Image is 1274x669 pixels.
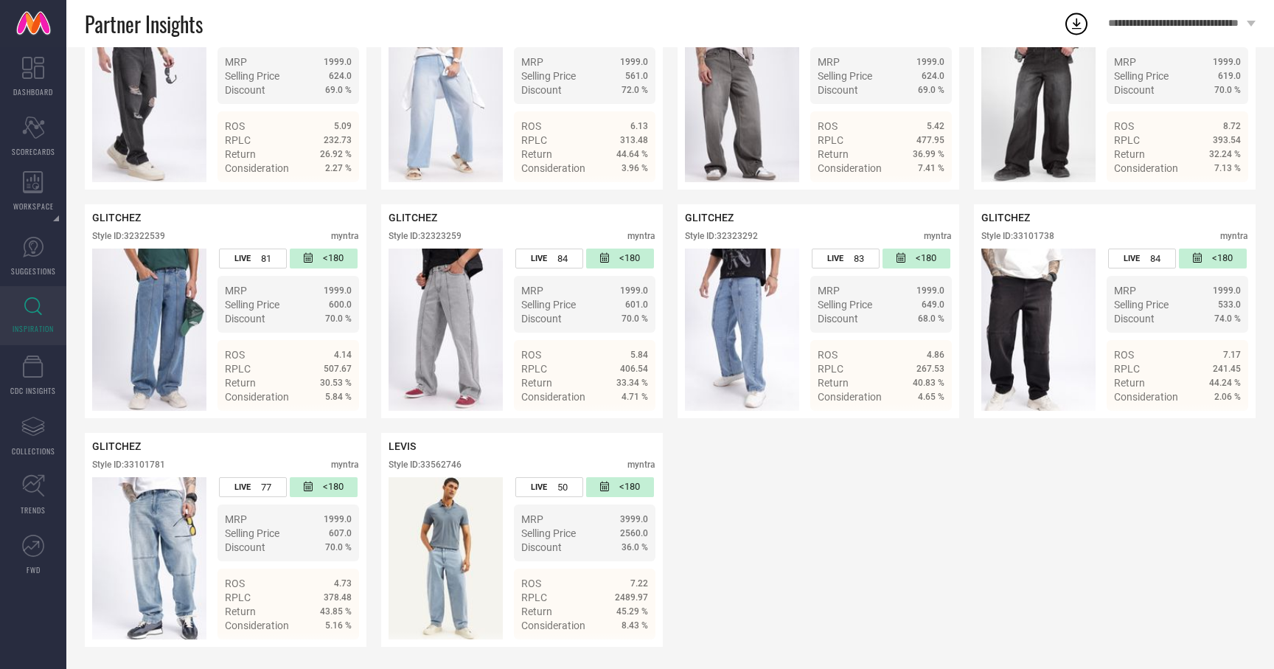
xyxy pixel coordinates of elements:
div: Click to view image [389,20,503,182]
div: Click to view image [389,249,503,411]
div: Number of days the style has been live on the platform [812,249,880,268]
div: Style ID: 32323292 [685,231,758,241]
div: Number of days since the style was first listed on the platform [586,249,654,268]
span: Selling Price [1114,70,1169,82]
div: Number of days the style has been live on the platform [515,477,583,497]
span: <180 [916,252,936,265]
img: Style preview image [981,20,1096,182]
span: 232.73 [324,135,352,145]
span: Discount [225,84,265,96]
span: 3.96 % [622,163,648,173]
span: FWD [27,564,41,575]
div: Click to view image [685,20,799,182]
span: ROS [1114,349,1134,361]
span: 4.71 % [622,392,648,402]
span: 477.95 [916,135,944,145]
span: GLITCHEZ [92,440,141,452]
span: 44.24 % [1209,378,1241,388]
span: RPLC [225,134,251,146]
span: 2489.97 [615,592,648,603]
span: LIVE [234,254,251,263]
span: 4.65 % [918,392,944,402]
span: 70.0 % [1214,85,1241,95]
a: Details [600,417,648,429]
span: 69.0 % [918,85,944,95]
span: INSPIRATION [13,323,54,334]
span: Consideration [1114,162,1178,174]
span: Details [911,417,944,429]
span: 33.34 % [616,378,648,388]
span: 3999.0 [620,514,648,524]
span: Return [225,606,256,617]
div: Number of days since the style was first listed on the platform [290,249,358,268]
div: Number of days since the style was first listed on the platform [586,477,654,497]
span: Discount [818,313,858,325]
div: myntra [331,460,359,470]
span: MRP [225,285,247,297]
a: Details [304,189,352,201]
span: ROS [521,578,541,589]
span: 70.0 % [325,542,352,552]
span: 84 [1150,253,1160,264]
span: 601.0 [625,299,648,310]
span: GLITCHEZ [389,212,437,223]
span: Discount [521,313,562,325]
span: 32.24 % [1209,149,1241,159]
span: Discount [1114,313,1155,325]
span: 50 [557,482,568,493]
span: Discount [818,84,858,96]
span: 649.0 [922,299,944,310]
span: Return [1114,148,1145,160]
span: <180 [323,481,344,493]
span: Selling Price [521,299,576,311]
span: ROS [225,578,245,589]
div: Style ID: 33101738 [981,231,1054,241]
span: 84 [557,253,568,264]
span: RPLC [521,363,547,375]
span: LIVE [827,254,843,263]
span: MRP [521,56,543,68]
img: Style preview image [389,20,503,182]
span: RPLC [225,363,251,375]
span: 70.0 % [622,313,648,324]
div: Click to view image [92,20,206,182]
span: 1999.0 [324,285,352,296]
span: 2.27 % [325,163,352,173]
span: MRP [1114,56,1136,68]
div: Number of days the style has been live on the platform [1108,249,1176,268]
span: <180 [1212,252,1233,265]
span: 1999.0 [1213,57,1241,67]
div: Number of days the style has been live on the platform [219,477,287,497]
span: Consideration [521,391,585,403]
div: Click to view image [981,20,1096,182]
div: Click to view image [685,249,799,411]
span: 36.99 % [913,149,944,159]
span: 600.0 [329,299,352,310]
span: Selling Price [818,70,872,82]
a: Details [897,189,944,201]
span: Details [615,646,648,658]
span: 5.09 [334,121,352,131]
span: 561.0 [625,71,648,81]
a: Details [600,646,648,658]
span: RPLC [818,134,843,146]
div: Open download list [1063,10,1090,37]
span: 83 [854,253,864,264]
span: 5.16 % [325,620,352,631]
div: Style ID: 32322539 [92,231,165,241]
span: Details [318,646,352,658]
span: Selling Price [225,299,279,311]
span: 1999.0 [916,285,944,296]
span: 72.0 % [622,85,648,95]
span: Selling Price [225,527,279,539]
span: <180 [619,252,640,265]
span: LIVE [531,482,547,492]
span: COLLECTIONS [12,446,55,457]
span: TRENDS [21,505,46,516]
div: Number of days the style has been live on the platform [515,249,583,268]
span: 7.22 [630,578,648,589]
div: Style ID: 33562746 [389,460,462,470]
span: MRP [1114,285,1136,297]
span: Discount [225,541,265,553]
span: ROS [818,120,838,132]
